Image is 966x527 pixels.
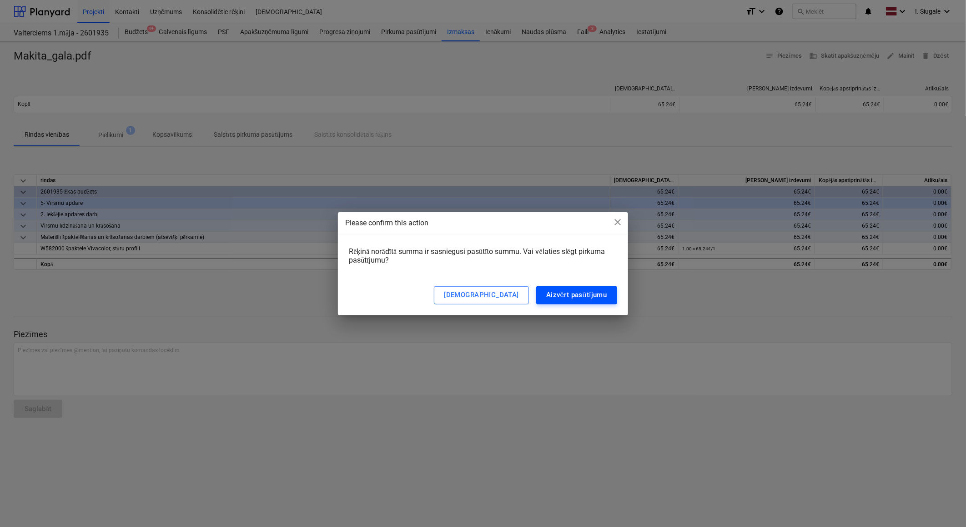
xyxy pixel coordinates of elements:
div: [DEMOGRAPHIC_DATA] [444,289,519,301]
div: Please confirm this action [345,218,620,229]
button: Aizvērt pasūtījumu [536,286,617,304]
iframe: Chat Widget [921,483,966,527]
button: [DEMOGRAPHIC_DATA] [434,286,529,304]
div: close [613,217,624,231]
div: Aizvērt pasūtījumu [546,289,607,301]
span: close [613,217,624,228]
div: Rēķinā norādītā summa ir sasniegusi pasūtīto summu. Vai vēlaties slēgt pirkuma pasūtījumu? [349,247,617,272]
